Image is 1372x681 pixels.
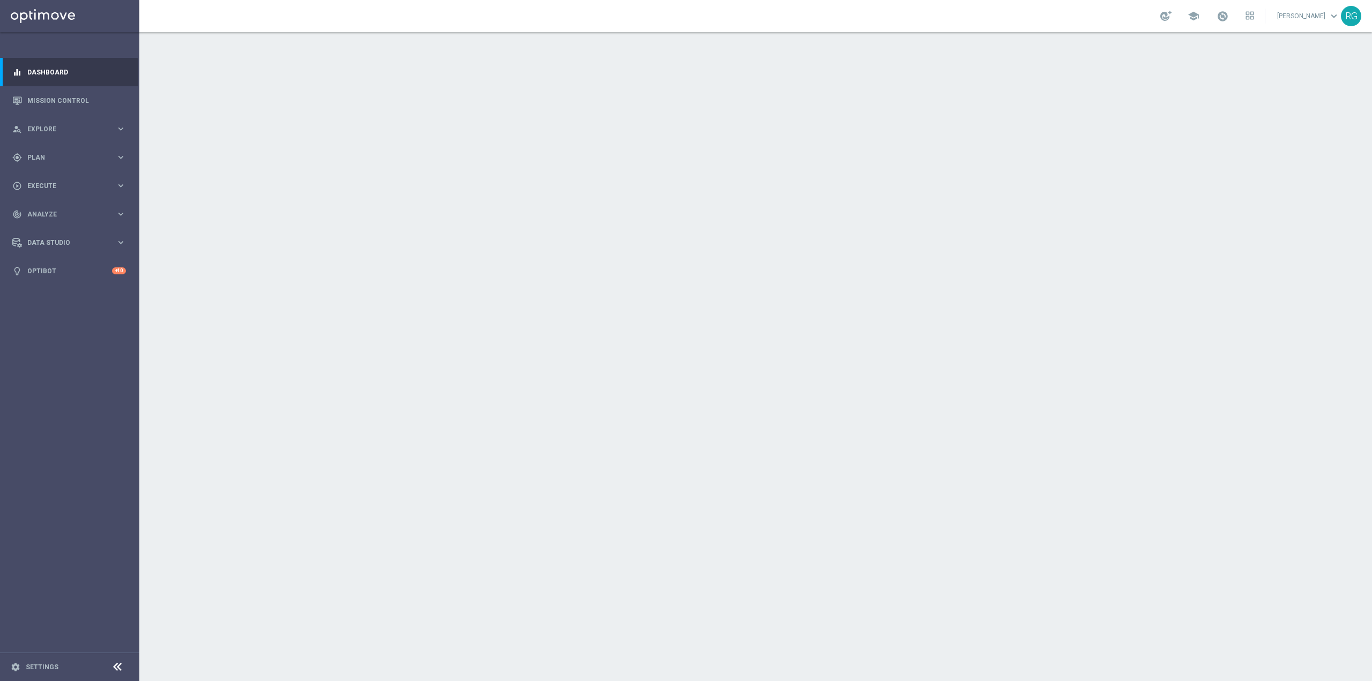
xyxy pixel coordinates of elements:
a: Settings [26,664,58,670]
button: track_changes Analyze keyboard_arrow_right [12,210,126,219]
i: person_search [12,124,22,134]
a: [PERSON_NAME]keyboard_arrow_down [1276,8,1341,24]
div: Execute [12,181,116,191]
div: Plan [12,153,116,162]
div: Optibot [12,257,126,285]
span: Data Studio [27,240,116,246]
i: keyboard_arrow_right [116,152,126,162]
div: Explore [12,124,116,134]
i: track_changes [12,209,22,219]
button: Data Studio keyboard_arrow_right [12,238,126,247]
span: keyboard_arrow_down [1328,10,1340,22]
button: play_circle_outline Execute keyboard_arrow_right [12,182,126,190]
i: keyboard_arrow_right [116,237,126,248]
a: Optibot [27,257,112,285]
button: equalizer Dashboard [12,68,126,77]
span: school [1188,10,1199,22]
i: settings [11,662,20,672]
span: Explore [27,126,116,132]
div: Mission Control [12,86,126,115]
div: Dashboard [12,58,126,86]
div: Data Studio [12,238,116,248]
i: keyboard_arrow_right [116,181,126,191]
i: keyboard_arrow_right [116,124,126,134]
i: lightbulb [12,266,22,276]
button: gps_fixed Plan keyboard_arrow_right [12,153,126,162]
i: play_circle_outline [12,181,22,191]
span: Plan [27,154,116,161]
a: Dashboard [27,58,126,86]
div: RG [1341,6,1361,26]
button: person_search Explore keyboard_arrow_right [12,125,126,133]
div: Analyze [12,209,116,219]
a: Mission Control [27,86,126,115]
i: gps_fixed [12,153,22,162]
button: Mission Control [12,96,126,105]
span: Analyze [27,211,116,218]
div: +10 [112,267,126,274]
span: Execute [27,183,116,189]
i: keyboard_arrow_right [116,209,126,219]
i: equalizer [12,68,22,77]
button: lightbulb Optibot +10 [12,267,126,275]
